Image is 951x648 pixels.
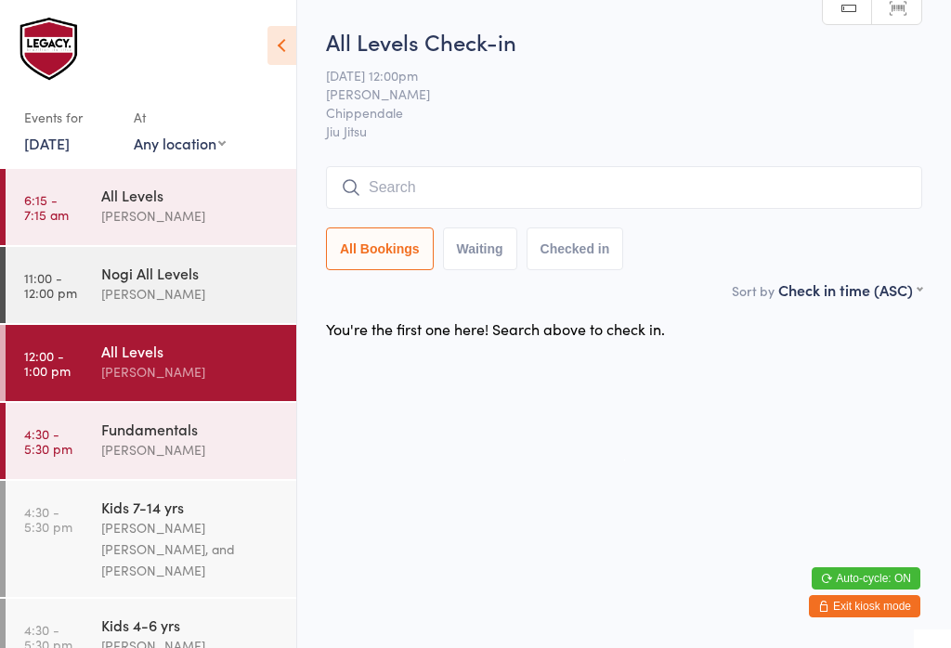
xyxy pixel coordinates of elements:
[6,403,296,479] a: 4:30 -5:30 pmFundamentals[PERSON_NAME]
[24,270,77,300] time: 11:00 - 12:00 pm
[101,283,280,305] div: [PERSON_NAME]
[24,504,72,534] time: 4:30 - 5:30 pm
[527,227,624,270] button: Checked in
[24,348,71,378] time: 12:00 - 1:00 pm
[101,185,280,205] div: All Levels
[101,439,280,460] div: [PERSON_NAME]
[6,247,296,323] a: 11:00 -12:00 pmNogi All Levels[PERSON_NAME]
[326,66,893,84] span: [DATE] 12:00pm
[6,169,296,245] a: 6:15 -7:15 amAll Levels[PERSON_NAME]
[6,325,296,401] a: 12:00 -1:00 pmAll Levels[PERSON_NAME]
[778,279,922,300] div: Check in time (ASC)
[24,192,69,222] time: 6:15 - 7:15 am
[134,133,226,153] div: Any location
[101,205,280,227] div: [PERSON_NAME]
[24,426,72,456] time: 4:30 - 5:30 pm
[19,14,84,84] img: Legacy Brazilian Jiu Jitsu
[326,122,922,140] span: Jiu Jitsu
[101,497,280,517] div: Kids 7-14 yrs
[24,133,70,153] a: [DATE]
[326,166,922,209] input: Search
[732,281,775,300] label: Sort by
[6,481,296,597] a: 4:30 -5:30 pmKids 7-14 yrs[PERSON_NAME] [PERSON_NAME], and [PERSON_NAME]
[101,361,280,382] div: [PERSON_NAME]
[326,26,922,57] h2: All Levels Check-in
[101,419,280,439] div: Fundamentals
[101,263,280,283] div: Nogi All Levels
[443,227,517,270] button: Waiting
[326,103,893,122] span: Chippendale
[326,318,665,339] div: You're the first one here! Search above to check in.
[101,341,280,361] div: All Levels
[134,102,226,133] div: At
[101,517,280,581] div: [PERSON_NAME] [PERSON_NAME], and [PERSON_NAME]
[101,615,280,635] div: Kids 4-6 yrs
[326,84,893,103] span: [PERSON_NAME]
[326,227,434,270] button: All Bookings
[24,102,115,133] div: Events for
[812,567,920,590] button: Auto-cycle: ON
[809,595,920,617] button: Exit kiosk mode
